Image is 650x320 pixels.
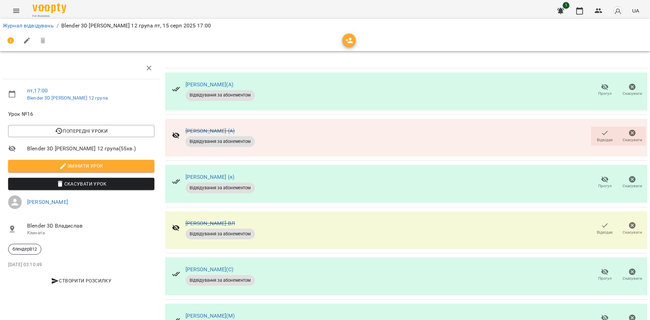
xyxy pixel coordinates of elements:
a: [PERSON_NAME] (я) [186,174,235,180]
span: Відвідав [597,137,613,143]
button: UA [629,4,642,17]
span: Відвідування за абонементом [186,277,255,283]
button: Menu [8,3,24,19]
button: Скасувати [619,127,646,146]
span: Скасувати [623,183,642,189]
img: Voopty Logo [32,3,66,13]
span: Прогул [598,276,612,281]
div: блендерВ12 [8,244,41,255]
button: Скасувати [619,81,646,100]
span: UA [632,7,639,14]
span: Відвідування за абонементом [186,138,255,145]
span: 1 [563,2,569,9]
span: Blender 3D Владислав [27,222,154,230]
a: [PERSON_NAME](С) [186,266,233,273]
button: Скасувати [619,219,646,238]
button: Відвідав [591,127,619,146]
span: Відвідав [597,230,613,235]
p: Кімната [27,230,154,236]
span: Змінити урок [14,162,149,170]
button: Змінити урок [8,160,154,172]
span: Скасувати [623,91,642,97]
button: Скасувати Урок [8,178,154,190]
button: Прогул [591,265,619,284]
button: Попередні уроки [8,125,154,137]
a: [PERSON_NAME] ВЛ [186,220,235,227]
a: Blender 3D [PERSON_NAME] 12 група [27,95,108,101]
span: Прогул [598,183,612,189]
a: Журнал відвідувань [3,22,54,29]
button: Скасувати [619,265,646,284]
span: Урок №16 [8,110,154,118]
button: Скасувати [619,173,646,192]
p: [DATE] 03:10:49 [8,261,154,268]
span: Попередні уроки [14,127,149,135]
span: For Business [32,14,66,18]
span: Відвідування за абонементом [186,231,255,237]
span: Прогул [598,91,612,97]
span: блендерВ12 [8,246,41,252]
span: Відвідування за абонементом [186,185,255,191]
span: Створити розсилку [11,277,152,285]
nav: breadcrumb [3,22,647,30]
span: Скасувати [623,137,642,143]
a: пт , 17:00 [27,87,48,94]
button: Відвідав [591,219,619,238]
button: Прогул [591,173,619,192]
span: Blender 3D [PERSON_NAME] 12 група ( 55 хв. ) [27,145,154,153]
a: [PERSON_NAME](А) [186,81,233,88]
button: Прогул [591,81,619,100]
a: [PERSON_NAME] (А) [186,128,235,134]
span: Скасувати [623,276,642,281]
img: avatar_s.png [613,6,623,16]
a: [PERSON_NAME] [27,199,68,205]
span: Скасувати [623,230,642,235]
a: [PERSON_NAME](М) [186,313,235,319]
span: Відвідування за абонементом [186,92,255,98]
p: Blender 3D [PERSON_NAME] 12 група пт, 15 серп 2025 17:00 [61,22,211,30]
span: Скасувати Урок [14,180,149,188]
button: Створити розсилку [8,275,154,287]
li: / [57,22,59,30]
